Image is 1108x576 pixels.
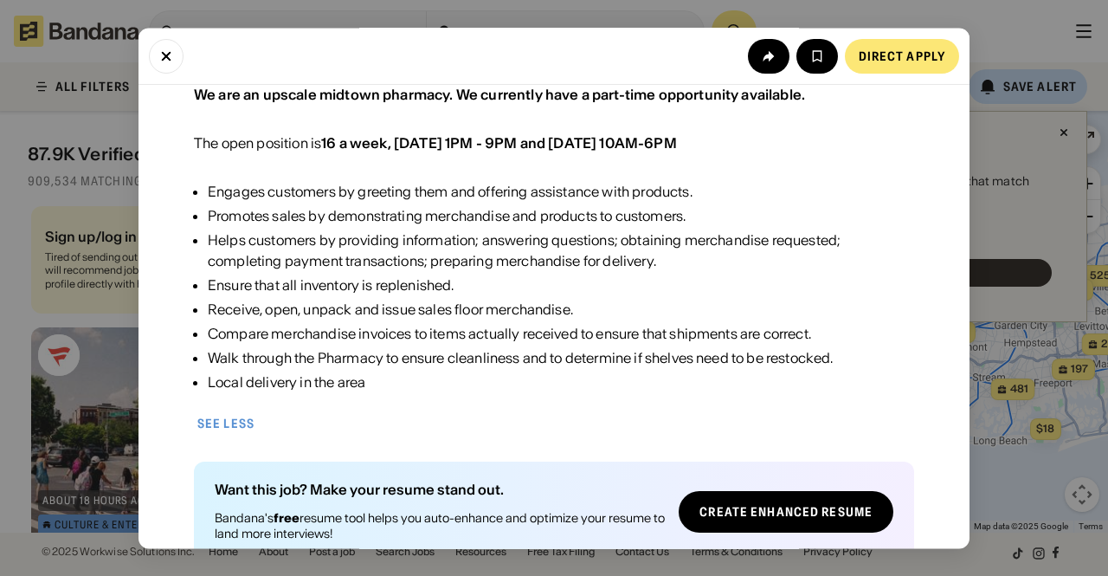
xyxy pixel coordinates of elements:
div: 16 a week, [DATE] 1PM - 9PM and [DATE] 10AM-6PM [321,135,677,152]
div: Promotes sales by demonstrating merchandise and products to customers. [208,206,914,227]
div: Create Enhanced Resume [699,507,873,519]
div: Receive, open, unpack and issue sales floor merchandise. [208,300,914,320]
div: Walk through the Pharmacy to ensure cleanliness and to determine if shelves need to be restocked. [208,348,914,369]
button: Close [149,38,184,73]
div: Want this job? Make your resume stand out. [215,483,665,497]
div: See less [197,418,254,430]
div: The open position is [194,133,677,154]
div: Ensure that all inventory is replenished. [208,275,914,296]
div: Compare merchandise invoices to items actually received to ensure that shipments are correct. [208,324,914,345]
div: Bandana's resume tool helps you auto-enhance and optimize your resume to land more interviews! [215,511,665,542]
div: Helps customers by providing information; answering questions; obtaining merchandise requested; c... [208,230,914,272]
div: We are an upscale midtown pharmacy. We currently have a part-time opportunity available. [194,87,805,104]
div: Engages customers by greeting them and offering assistance with products. [208,182,914,203]
b: free [274,511,300,527]
div: Local delivery in the area [208,372,914,393]
div: Direct Apply [859,49,945,61]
